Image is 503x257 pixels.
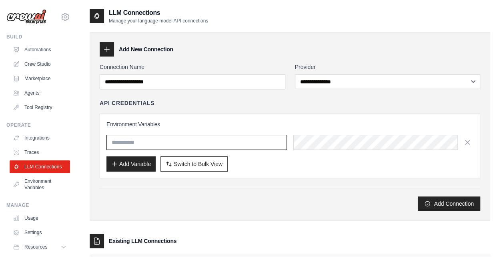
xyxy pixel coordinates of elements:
span: Switch to Bulk View [174,160,222,168]
h3: Add New Connection [119,45,173,53]
label: Connection Name [100,63,285,71]
h2: LLM Connections [109,8,208,18]
button: Add Variable [106,156,156,172]
button: Resources [10,241,70,253]
div: Manage [6,202,70,208]
a: LLM Connections [10,160,70,173]
h3: Existing LLM Connections [109,237,176,245]
a: Settings [10,226,70,239]
button: Switch to Bulk View [160,156,228,172]
h4: API Credentials [100,99,154,107]
div: Build [6,34,70,40]
button: Add Connection [418,196,480,211]
label: Provider [295,63,481,71]
a: Traces [10,146,70,159]
a: Usage [10,212,70,225]
img: Logo [6,9,46,24]
a: Tool Registry [10,101,70,114]
a: Marketplace [10,72,70,85]
a: Crew Studio [10,58,70,71]
p: Manage your language model API connections [109,18,208,24]
a: Agents [10,87,70,99]
span: Resources [24,244,47,250]
a: Environment Variables [10,175,70,194]
a: Automations [10,43,70,56]
div: Operate [6,122,70,128]
h3: Environment Variables [106,120,473,128]
a: Integrations [10,132,70,144]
